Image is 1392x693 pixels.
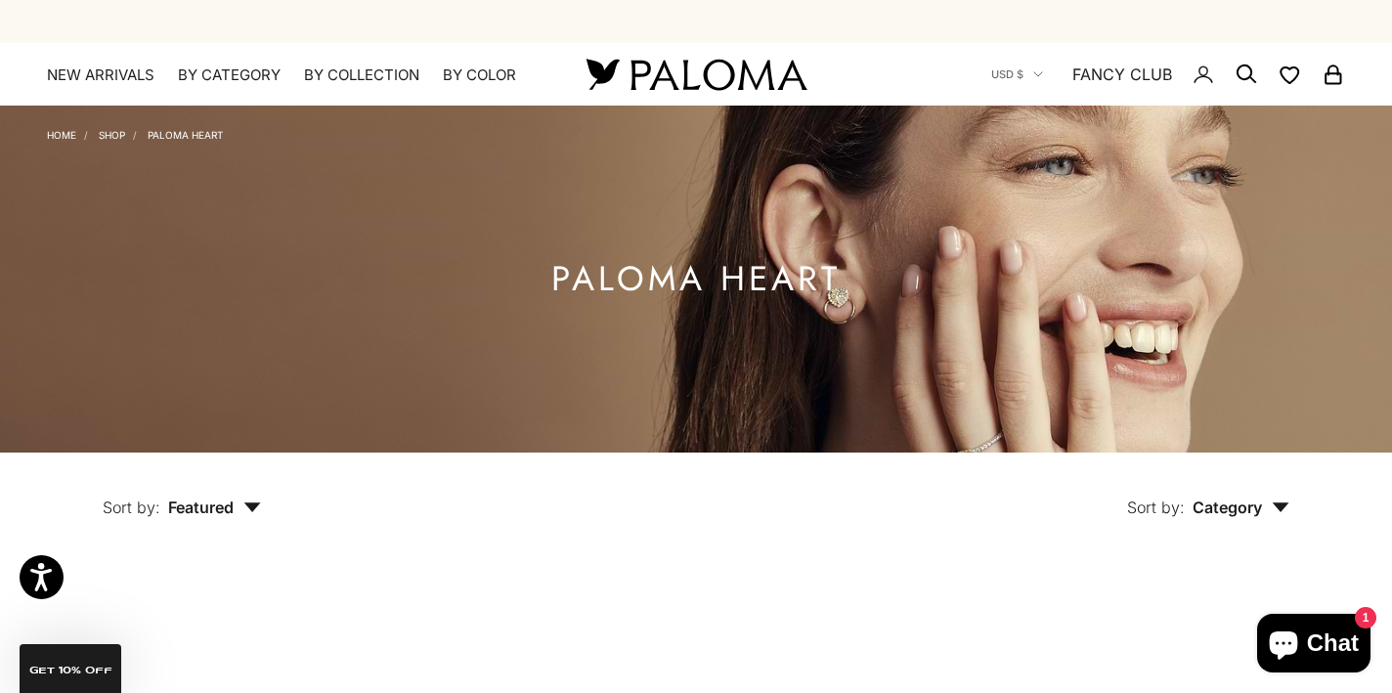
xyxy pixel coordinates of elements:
summary: By Collection [304,65,419,85]
span: GET 10% Off [29,666,112,675]
nav: Breadcrumb [47,125,223,141]
a: NEW ARRIVALS [47,65,154,85]
a: Home [47,129,76,141]
a: FANCY CLUB [1072,62,1172,87]
a: Paloma Heart [148,129,223,141]
span: USD $ [991,65,1023,83]
button: Sort by: Featured [58,453,306,535]
h1: Paloma Heart [551,267,841,291]
nav: Primary navigation [47,65,540,85]
a: Shop [99,129,125,141]
nav: Secondary navigation [991,43,1345,106]
span: Sort by: [1127,498,1185,517]
span: Sort by: [103,498,160,517]
div: GET 10% Off [20,644,121,693]
summary: By Color [443,65,516,85]
button: Sort by: Category [1082,453,1334,535]
inbox-online-store-chat: Shopify online store chat [1251,614,1376,677]
span: Featured [168,498,261,517]
button: USD $ [991,65,1043,83]
summary: By Category [178,65,281,85]
span: Category [1193,498,1289,517]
